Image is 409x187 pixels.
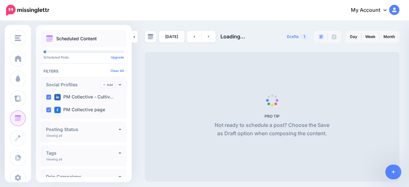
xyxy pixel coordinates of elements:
[111,55,124,59] a: Upgrade
[54,94,114,100] label: PM Collective - Cultiv…
[46,151,119,155] h4: Tags
[46,175,119,179] h4: Drip Campaigns
[46,82,101,87] h4: Social Profiles
[6,5,49,16] img: Missinglettr
[54,107,105,113] label: PM Collective page
[54,94,61,100] img: linkedin-square.png
[56,36,97,41] p: Scheduled Content
[46,134,62,137] p: Viewing all
[283,31,312,43] a: Drafts1
[361,32,379,42] a: Week
[300,34,308,40] span: 1
[287,35,299,39] span: Drafts
[212,121,332,138] p: Not ready to schedule a post? Choose the Save as Draft option when composing the content.
[43,69,124,74] h4: Filters
[101,82,115,88] a: Add
[159,31,184,43] a: [DATE]
[220,33,245,40] span: Loading...
[46,157,62,161] p: Viewing all
[319,34,324,39] img: paragraph-boxed.png
[46,127,119,132] h4: Posting Status
[148,34,153,40] img: calendar-grey-darker.png
[43,56,124,59] p: Scheduled Posts
[54,107,61,113] img: facebook-square.png
[344,3,399,18] a: My Account
[380,32,399,42] a: Month
[332,35,336,39] img: facebook-grey-square.png
[46,35,53,42] img: calendar.png
[15,35,21,41] img: menu.png
[111,69,124,73] a: Clear All
[212,114,332,119] h5: PRO TIP
[346,32,361,42] a: Day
